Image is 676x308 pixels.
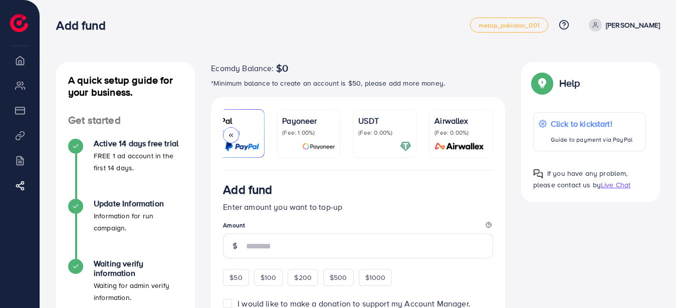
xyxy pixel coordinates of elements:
[94,259,183,278] h4: Waiting verify information
[434,115,488,127] p: Airwallex
[294,272,312,282] span: $200
[94,139,183,148] h4: Active 14 days free trial
[434,129,488,137] p: (Fee: 0.00%)
[282,115,335,127] p: Payoneer
[94,210,183,234] p: Information for run campaign.
[223,221,493,233] legend: Amount
[533,168,628,190] span: If you have any problem, please contact us by
[551,134,632,146] p: Guide to payment via PayPal
[211,62,274,74] span: Ecomdy Balance:
[56,114,195,127] h4: Get started
[211,77,505,89] p: *Minimum balance to create an account is $50, please add more money.
[206,115,259,127] p: PayPal
[56,18,113,33] h3: Add fund
[225,141,259,152] img: card
[10,14,28,32] img: logo
[282,129,335,137] p: (Fee: 1.00%)
[261,272,277,282] span: $100
[601,180,630,190] span: Live Chat
[94,279,183,303] p: Waiting for admin verify information.
[533,74,551,92] img: Popup guide
[56,199,195,259] li: Update Information
[56,74,195,98] h4: A quick setup guide for your business.
[94,150,183,174] p: FREE 1 ad account in the first 14 days.
[400,141,411,152] img: card
[606,19,660,31] p: [PERSON_NAME]
[358,129,411,137] p: (Fee: 0.00%)
[633,263,668,300] iframe: Chat
[330,272,347,282] span: $500
[533,169,543,179] img: Popup guide
[230,272,242,282] span: $50
[470,18,548,33] a: metap_pakistan_001
[302,141,335,152] img: card
[585,19,660,32] a: [PERSON_NAME]
[358,115,411,127] p: USDT
[551,118,632,130] p: Click to kickstart!
[559,77,580,89] p: Help
[365,272,386,282] span: $1000
[431,141,488,152] img: card
[479,22,540,29] span: metap_pakistan_001
[56,139,195,199] li: Active 14 days free trial
[223,182,272,197] h3: Add fund
[276,62,288,74] span: $0
[94,199,183,208] h4: Update Information
[223,201,493,213] p: Enter amount you want to top-up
